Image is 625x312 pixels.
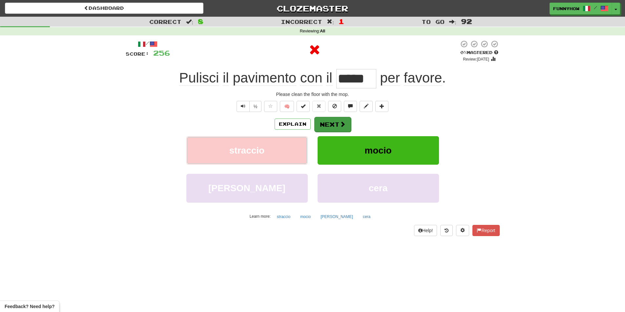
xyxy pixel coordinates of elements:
span: [PERSON_NAME] [208,183,285,193]
button: Edit sentence (alt+d) [360,101,373,112]
button: Reset to 0% Mastered (alt+r) [312,101,325,112]
small: Review: [DATE] [463,57,489,62]
div: Mastered [459,50,500,56]
button: Set this sentence to 100% Mastered (alt+m) [297,101,310,112]
span: mocio [365,145,391,156]
button: Round history (alt+y) [440,225,453,236]
a: Clozemaster [213,3,412,14]
span: favore [404,70,442,86]
button: [PERSON_NAME] [317,212,357,222]
span: Open feedback widget [5,303,54,310]
span: : [327,19,334,25]
button: ½ [249,101,262,112]
span: 256 [153,49,170,57]
a: Dashboard [5,3,203,14]
button: [PERSON_NAME] [186,174,308,202]
span: il [326,70,332,86]
span: cera [369,183,388,193]
span: pavimento [233,70,296,86]
div: Please clean the floor with the mop. [126,91,500,98]
span: 8 [198,17,203,25]
div: Text-to-speech controls [235,101,262,112]
span: straccio [229,145,264,156]
button: cera [359,212,374,222]
button: Add to collection (alt+a) [375,101,388,112]
span: / [594,5,597,10]
button: Ignore sentence (alt+i) [328,101,341,112]
button: Report [472,225,499,236]
small: Learn more: [250,214,271,219]
button: Favorite sentence (alt+f) [264,101,277,112]
button: straccio [186,136,308,165]
span: il [223,70,229,86]
div: / [126,40,170,48]
span: . [376,70,446,86]
span: Score: [126,51,149,57]
span: : [449,19,456,25]
span: To go [422,18,445,25]
button: mocio [297,212,314,222]
button: mocio [318,136,439,165]
button: 🧠 [280,101,294,112]
button: Help! [414,225,437,236]
button: Play sentence audio (ctl+space) [237,101,250,112]
span: : [186,19,193,25]
button: Discuss sentence (alt+u) [344,101,357,112]
a: Funnyhow / [550,3,612,14]
button: Explain [275,119,311,130]
button: Next [314,117,351,132]
button: cera [318,174,439,202]
span: con [300,70,323,86]
span: Incorrect [281,18,322,25]
span: 1 [339,17,344,25]
span: Funnyhow [553,6,579,11]
button: straccio [273,212,294,222]
strong: All [320,29,325,33]
span: Pulisci [179,70,219,86]
span: per [380,70,400,86]
span: 92 [461,17,472,25]
span: Correct [149,18,181,25]
span: 0 % [460,50,467,55]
